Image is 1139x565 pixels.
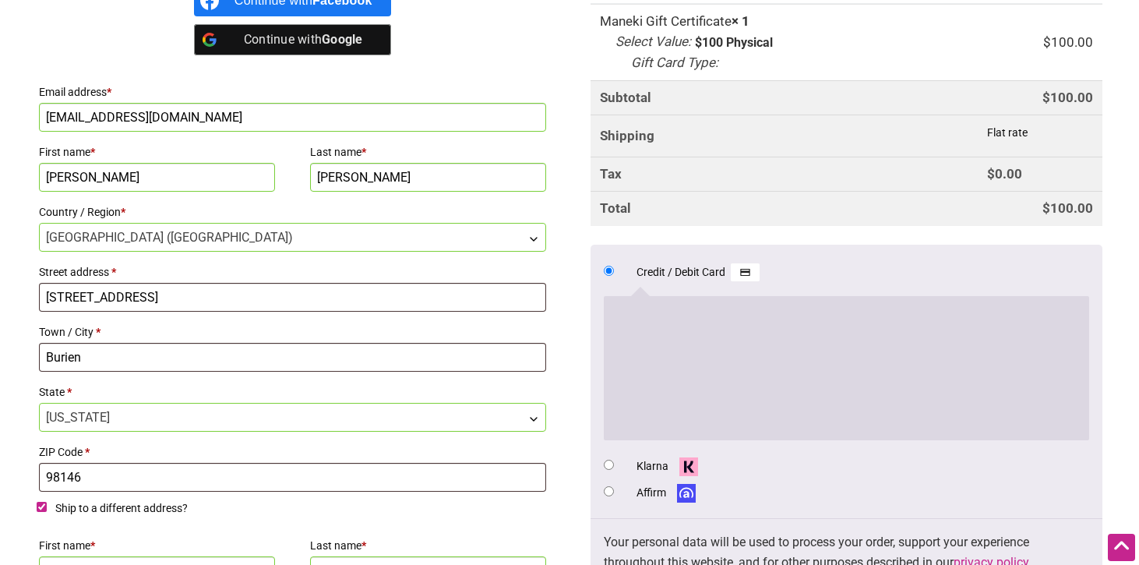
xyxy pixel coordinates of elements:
label: First name [39,141,275,163]
span: $ [987,166,995,182]
span: United States (US) [40,224,545,251]
img: Affirm [672,484,700,503]
bdi: 0.00 [987,166,1022,182]
label: First name [39,535,275,556]
input: Ship to a different address? [37,502,47,512]
label: Country / Region [39,201,546,223]
img: Klarna [674,457,703,476]
a: Continue with <b>Google</b> [194,24,391,55]
span: Washington [40,404,545,431]
span: $ [1042,200,1050,216]
bdi: 100.00 [1043,34,1093,50]
b: Google [322,32,363,47]
p: $100 [695,37,723,49]
img: Credit / Debit Card [731,263,760,281]
label: Credit / Debit Card [636,263,760,282]
label: Last name [310,535,546,556]
label: Town / City [39,321,546,343]
span: $ [1043,34,1051,50]
bdi: 100.00 [1042,90,1093,105]
label: Street address [39,261,546,283]
th: Tax [591,157,978,192]
div: Scroll Back to Top [1108,534,1135,561]
div: Continue with [235,24,372,55]
label: Klarna [636,457,703,476]
th: Shipping [591,115,978,157]
label: Email address [39,81,546,103]
span: $ [1042,90,1050,105]
dt: Select Value: [615,32,691,52]
iframe: Secure payment input frame [613,305,1080,428]
p: Physical [726,37,773,49]
span: Country / Region [39,223,546,252]
input: House number and street name [39,283,546,312]
th: Total [591,191,978,226]
bdi: 100.00 [1042,200,1093,216]
span: Ship to a different address? [55,502,188,514]
label: Last name [310,141,546,163]
strong: × 1 [732,13,749,29]
label: Flat rate [987,126,1028,139]
td: Maneki Gift Certificate [591,4,978,79]
th: Subtotal [591,80,978,115]
span: State [39,403,546,432]
label: State [39,381,546,403]
label: ZIP Code [39,441,546,463]
dt: Gift Card Type: [631,53,718,73]
label: Affirm [636,483,700,503]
